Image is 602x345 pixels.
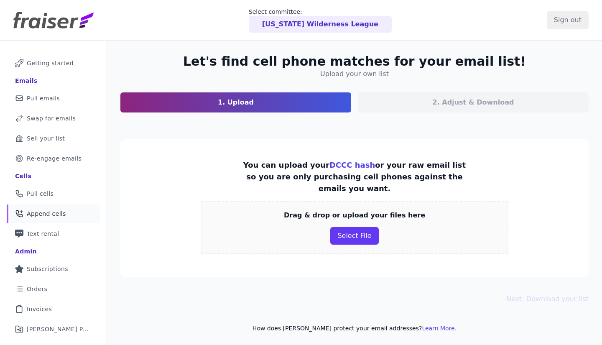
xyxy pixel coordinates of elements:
[422,324,457,332] button: Learn More.
[330,227,378,245] button: Select File
[27,59,74,67] span: Getting started
[7,109,100,128] a: Swap for emails
[15,247,37,256] div: Admin
[13,12,94,28] img: Fraiser Logo
[7,320,100,338] a: [PERSON_NAME] Performance
[249,8,392,16] p: Select committee:
[7,225,100,243] a: Text rental
[262,19,378,29] p: [US_STATE] Wilderness League
[547,11,589,29] input: Sign out
[120,92,351,112] a: 1. Upload
[506,294,589,304] button: Next: Download your list
[7,129,100,148] a: Sell your list
[7,54,100,72] a: Getting started
[27,230,59,238] span: Text rental
[320,69,389,79] h4: Upload your own list
[27,114,76,123] span: Swap for emails
[7,260,100,278] a: Subscriptions
[7,149,100,168] a: Re-engage emails
[27,154,82,163] span: Re-engage emails
[27,305,52,313] span: Invoices
[27,325,90,333] span: [PERSON_NAME] Performance
[27,189,54,198] span: Pull cells
[27,94,60,102] span: Pull emails
[27,210,66,218] span: Append cells
[329,161,375,169] a: DCCC hash
[433,97,514,107] p: 2. Adjust & Download
[239,159,470,194] p: You can upload your or your raw email list so you are only purchasing cell phones against the ema...
[284,210,425,220] p: Drag & drop or upload your files here
[15,77,38,85] div: Emails
[7,280,100,298] a: Orders
[7,184,100,203] a: Pull cells
[7,300,100,318] a: Invoices
[183,54,526,69] h2: Let's find cell phone matches for your email list!
[15,172,31,180] div: Cells
[218,97,254,107] p: 1. Upload
[27,134,65,143] span: Sell your list
[7,204,100,223] a: Append cells
[249,8,392,33] a: Select committee: [US_STATE] Wilderness League
[27,265,68,273] span: Subscriptions
[7,89,100,107] a: Pull emails
[120,324,589,332] p: How does [PERSON_NAME] protect your email addresses?
[27,285,47,293] span: Orders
